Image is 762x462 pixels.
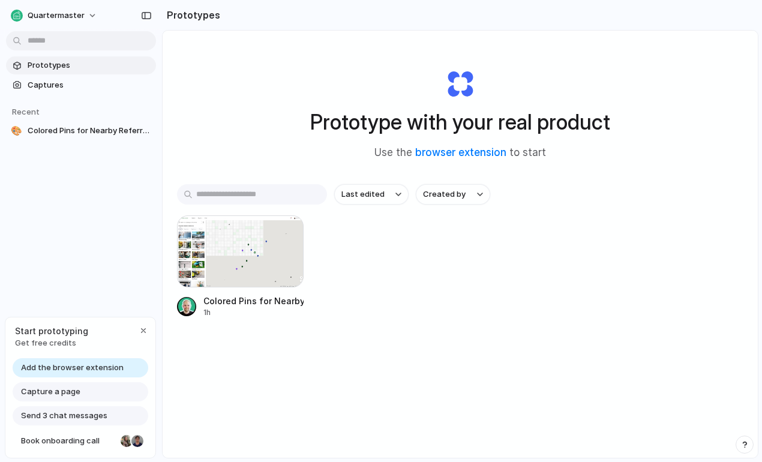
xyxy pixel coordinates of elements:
span: Quartermaster [28,10,85,22]
span: Colored Pins for Nearby Referrals [28,125,151,137]
div: 🎨 [11,125,23,137]
span: Prototypes [28,59,151,71]
a: Book onboarding call [13,431,148,451]
a: Prototypes [6,56,156,74]
a: browser extension [415,146,506,158]
div: Nicole Kubica [119,434,134,448]
span: Recent [12,107,40,116]
span: Get free credits [15,337,88,349]
a: Captures [6,76,156,94]
button: Last edited [334,184,409,205]
div: Colored Pins for Nearby Referrals [203,295,304,307]
div: Christian Iacullo [130,434,145,448]
a: 🎨Colored Pins for Nearby Referrals [6,122,156,140]
span: Start prototyping [15,325,88,337]
span: Send 3 chat messages [21,410,107,422]
span: Add the browser extension [21,362,124,374]
button: Quartermaster [6,6,103,25]
span: Created by [423,188,466,200]
span: Book onboarding call [21,435,116,447]
span: Use the to start [374,145,546,161]
h2: Prototypes [162,8,220,22]
h1: Prototype with your real product [310,106,610,138]
div: 1h [203,307,304,318]
span: Capture a page [21,386,80,398]
span: Last edited [341,188,385,200]
span: Captures [28,79,151,91]
button: Created by [416,184,490,205]
a: Colored Pins for Nearby ReferralsColored Pins for Nearby Referrals1h [177,215,304,318]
